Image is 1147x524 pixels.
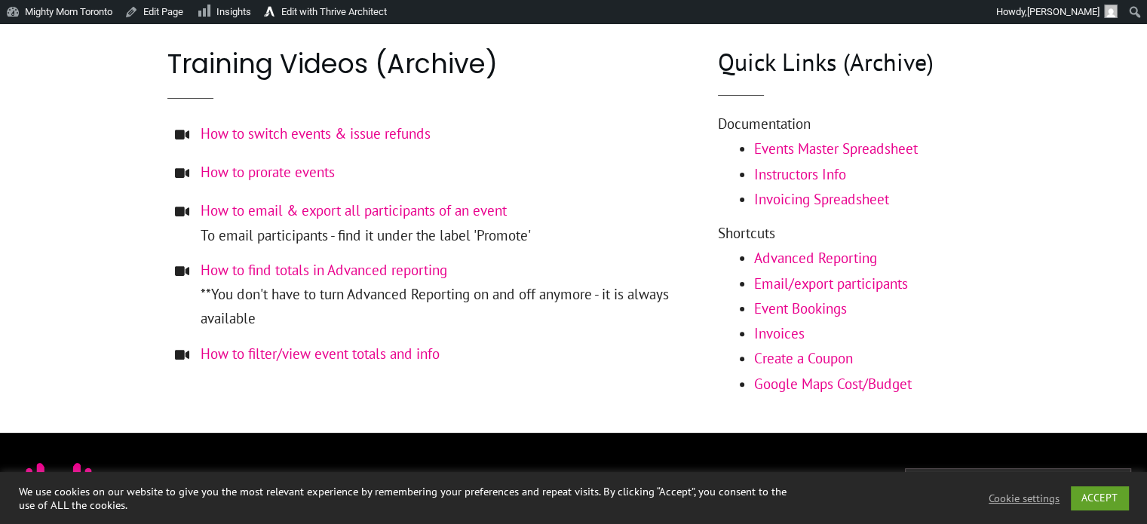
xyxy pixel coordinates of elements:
[754,190,889,208] a: Invoicing Spreadsheet
[754,324,805,342] a: Invoices
[201,258,705,331] span: **You don't have to turn Advanced Reporting on and off anymore - it is always available
[718,221,980,246] p: Shortcuts
[201,163,335,181] a: How to prorate events
[19,485,796,512] div: We use cookies on our website to give you the most relevant experience by remembering your prefer...
[754,139,918,158] a: Events Master Spreadsheet
[216,6,251,17] span: Insights
[1027,6,1099,17] span: [PERSON_NAME]
[754,375,912,393] a: Google Maps Cost/Budget
[718,112,980,136] p: Documentation
[201,201,507,219] a: How to email & export all participants of an event
[989,492,1060,505] a: Cookie settings
[754,165,846,183] a: Instructors Info
[754,249,877,267] a: Advanced Reporting
[1071,486,1128,510] a: ACCEPT
[718,45,980,79] h3: Quick Links (Archive)
[15,463,103,504] img: Favicon Jessica Sennet Mighty Mom Prenatal Postpartum Mom & Baby Fitness Programs Toronto Ontario...
[201,198,531,247] span: To email participants - find it under the label 'Promote'
[167,45,705,82] h2: Training Videos (Archive)
[201,345,440,363] a: How to filter/view event totals and info
[201,124,431,142] a: How to switch events & issue refunds
[201,261,447,279] a: How to find totals in Advanced reporting
[754,274,908,293] a: Email/export participants
[754,299,847,317] a: Event Bookings
[754,349,853,367] a: Create a Coupon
